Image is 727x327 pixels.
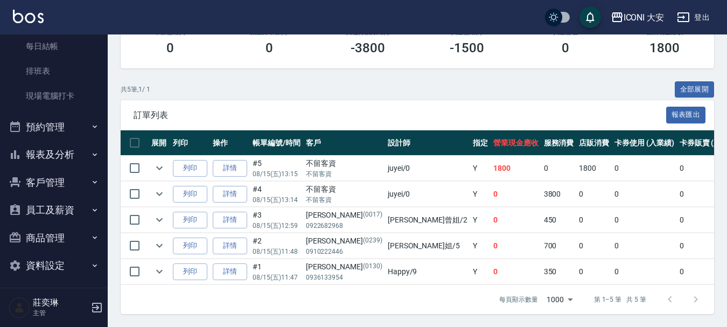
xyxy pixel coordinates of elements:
[666,109,706,120] a: 報表匯出
[306,210,382,221] div: [PERSON_NAME]
[541,156,577,181] td: 0
[306,195,382,205] p: 不留客資
[470,130,491,156] th: 指定
[624,11,665,24] div: ICONI 大安
[306,261,382,273] div: [PERSON_NAME]
[576,156,612,181] td: 1800
[210,130,250,156] th: 操作
[4,34,103,59] a: 每日結帳
[213,238,247,254] a: 詳情
[13,10,44,23] img: Logo
[541,259,577,284] td: 350
[121,85,150,94] p: 共 5 筆, 1 / 1
[253,195,300,205] p: 08/15 (五) 13:14
[173,212,207,228] button: 列印
[250,233,303,259] td: #2
[675,81,715,98] button: 全部展開
[470,207,491,233] td: Y
[303,130,385,156] th: 客戶
[253,221,300,231] p: 08/15 (五) 12:59
[385,233,470,259] td: [PERSON_NAME]姐 /5
[253,169,300,179] p: 08/15 (五) 13:15
[649,40,680,55] h3: 1800
[612,259,677,284] td: 0
[612,182,677,207] td: 0
[151,212,167,228] button: expand row
[385,182,470,207] td: juyei /0
[542,285,577,314] div: 1000
[4,113,103,141] button: 預約管理
[9,297,30,318] img: Person
[134,110,666,121] span: 訂單列表
[450,40,484,55] h3: -1500
[576,207,612,233] td: 0
[151,160,167,176] button: expand row
[491,130,541,156] th: 營業現金應收
[306,235,382,247] div: [PERSON_NAME]
[499,295,538,304] p: 每頁顯示數量
[576,130,612,156] th: 店販消費
[33,297,88,308] h5: 莊奕琳
[4,252,103,280] button: 資料設定
[541,233,577,259] td: 700
[213,160,247,177] a: 詳情
[491,259,541,284] td: 0
[151,186,167,202] button: expand row
[363,261,382,273] p: (0130)
[385,156,470,181] td: juyei /0
[4,84,103,108] a: 現場電腦打卡
[541,182,577,207] td: 3800
[306,169,382,179] p: 不留客資
[4,59,103,84] a: 排班表
[491,156,541,181] td: 1800
[385,259,470,284] td: Happy /9
[612,233,677,259] td: 0
[33,308,88,318] p: 主管
[385,207,470,233] td: [PERSON_NAME]曾姐 /2
[612,156,677,181] td: 0
[385,130,470,156] th: 設計師
[173,160,207,177] button: 列印
[363,210,382,221] p: (0017)
[541,207,577,233] td: 450
[4,196,103,224] button: 員工及薪資
[250,182,303,207] td: #4
[213,212,247,228] a: 詳情
[173,186,207,203] button: 列印
[612,130,677,156] th: 卡券使用 (入業績)
[250,259,303,284] td: #1
[363,235,382,247] p: (0239)
[470,182,491,207] td: Y
[612,207,677,233] td: 0
[173,263,207,280] button: 列印
[351,40,385,55] h3: -3800
[170,130,210,156] th: 列印
[173,238,207,254] button: 列印
[673,8,714,27] button: 登出
[576,182,612,207] td: 0
[594,295,646,304] p: 第 1–5 筆 共 5 筆
[562,40,569,55] h3: 0
[265,40,273,55] h3: 0
[306,273,382,282] p: 0936133954
[213,263,247,280] a: 詳情
[491,207,541,233] td: 0
[4,224,103,252] button: 商品管理
[151,263,167,280] button: expand row
[541,130,577,156] th: 服務消費
[579,6,601,28] button: save
[491,233,541,259] td: 0
[306,221,382,231] p: 0922682968
[250,130,303,156] th: 帳單編號/時間
[666,107,706,123] button: 報表匯出
[470,259,491,284] td: Y
[4,169,103,197] button: 客戶管理
[250,207,303,233] td: #3
[149,130,170,156] th: 展開
[253,247,300,256] p: 08/15 (五) 11:48
[470,233,491,259] td: Y
[213,186,247,203] a: 詳情
[4,141,103,169] button: 報表及分析
[491,182,541,207] td: 0
[306,158,382,169] div: 不留客資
